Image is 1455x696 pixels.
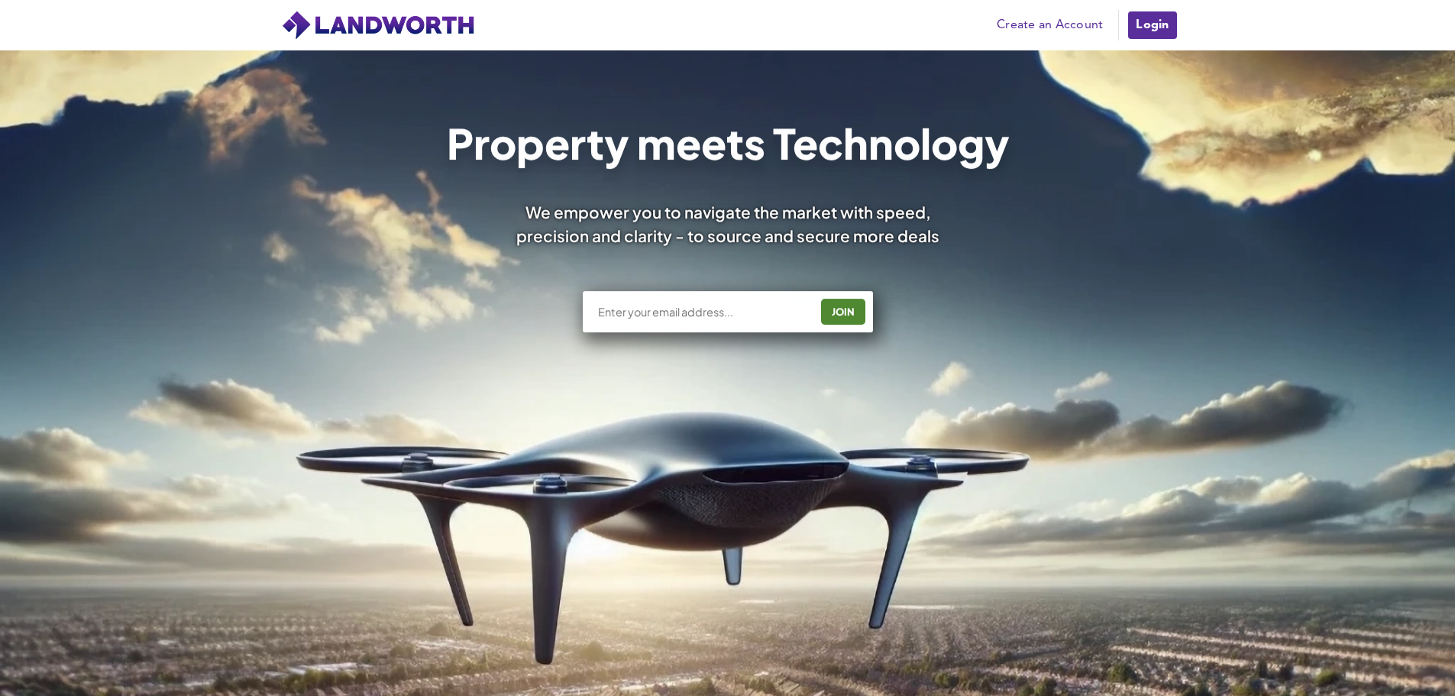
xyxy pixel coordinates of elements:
[826,299,861,324] div: JOIN
[597,304,810,319] input: Enter your email address...
[989,14,1111,37] a: Create an Account
[1127,10,1178,40] a: Login
[446,122,1009,163] h1: Property meets Technology
[496,200,960,248] div: We empower you to navigate the market with speed, precision and clarity - to source and secure mo...
[821,299,865,325] button: JOIN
